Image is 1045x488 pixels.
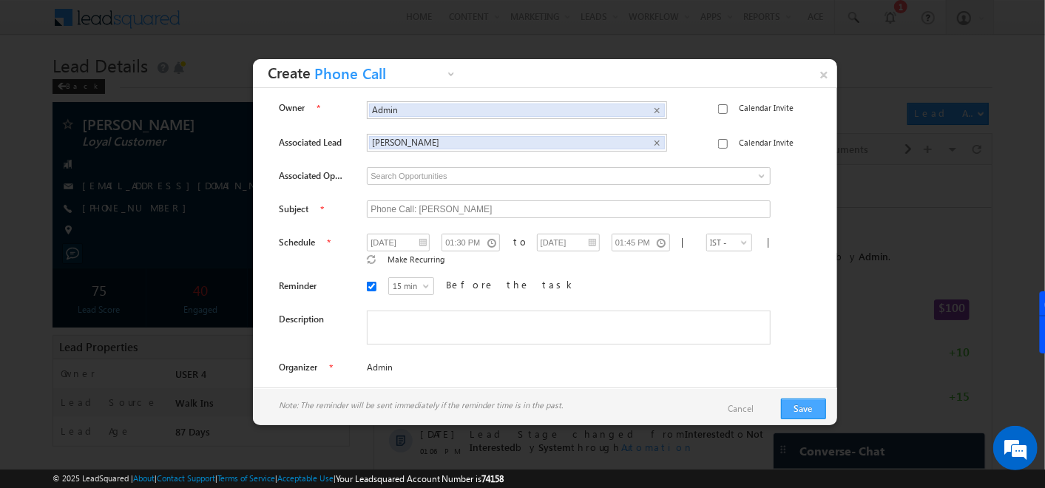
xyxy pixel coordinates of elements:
span: Automation [247,276,319,288]
span: [DATE] [46,218,79,231]
div: All Selected [78,16,121,30]
span: 12:57 PM [46,413,90,439]
span: Completed By: [410,367,492,380]
label: Calendar Invite [740,101,794,115]
span: Activity Type [15,11,66,33]
div: All Time [254,16,284,30]
span: +10 [574,314,595,331]
span: Loyal Customer [392,85,461,98]
span: © 2025 LeadSquared | | | | | [53,472,504,486]
span: USER 4 [368,367,395,379]
a: Contact Support [157,473,215,483]
span: [DATE] [46,396,79,409]
span: by on [223,131,341,142]
span: +10 [574,180,595,198]
span: 74158 [482,473,504,484]
span: 01:30 PM [46,102,90,115]
label: Before the task [446,278,576,291]
span: Added by on [95,322,547,336]
span: Phone Call: [PERSON_NAME] [95,351,547,365]
span: Physical Visit [95,218,224,231]
a: Acceptable Use [277,473,334,483]
span: Admin [133,190,159,201]
span: System [164,276,197,288]
span: Phone Call [311,66,444,89]
span: Phone Call Activity [95,396,260,408]
span: [DATE] [46,351,79,365]
span: $100 [560,135,595,155]
a: Terms of Service [217,473,275,483]
span: 12:59 PM [46,368,90,382]
a: Cancel [728,402,769,416]
span: Admin [372,104,639,115]
h3: Create [268,59,459,87]
label: Subject [279,203,308,216]
span: [DATE] [46,307,79,320]
span: [DATE] 11:33 AM [126,367,190,379]
span: Owner: [340,367,395,380]
span: 01:12 PM [46,235,90,248]
span: [DATE] [46,174,79,187]
span: [DATE] 12:58 PM [169,412,233,423]
span: | [768,235,777,248]
span: 01:29 PM [46,146,90,160]
span: Added by on [95,461,547,475]
span: × [654,137,660,149]
span: [DATE] [46,129,79,143]
span: Interested [311,262,356,275]
span: [DATE] [46,262,79,276]
a: Show All Items [751,169,769,183]
span: × [654,104,660,117]
span: Added by on [95,189,547,203]
span: Admin [466,367,492,379]
a: About [133,473,155,483]
span: Sales Activity [95,174,221,186]
span: Your Leadsquared Account Number is [336,473,504,484]
span: 01:06 PM [46,279,90,293]
span: 01:06 PM [46,324,90,337]
span: Added by on [95,411,547,424]
span: [PERSON_NAME] [372,137,639,148]
span: hdhdbndbdndbddjddjhujnui [285,446,533,458]
label: Associated Opportunity [279,169,347,183]
span: [DATE] 01:30 PM [270,129,341,142]
button: Save [781,399,826,419]
label: Schedule [279,236,315,249]
span: Admin [133,412,159,423]
span: [DATE] 01:06 PM [169,323,233,334]
span: +10 [574,402,595,420]
span: [DATE] 01:28 PM [169,190,233,201]
span: [DATE] [46,85,79,98]
span: IST - (GMT+05:30) [GEOGRAPHIC_DATA], [GEOGRAPHIC_DATA], [GEOGRAPHIC_DATA], [GEOGRAPHIC_DATA] [707,236,735,316]
span: Admin [133,462,159,473]
a: IST - (GMT+05:30) [GEOGRAPHIC_DATA], [GEOGRAPHIC_DATA], [GEOGRAPHIC_DATA], [GEOGRAPHIC_DATA] [706,234,752,251]
span: [DATE] [46,446,79,459]
span: 12:52 PM [46,463,90,476]
span: 15 min [389,279,434,293]
span: +15 [574,225,595,243]
span: Admin [232,129,260,142]
span: Admin [133,234,159,245]
span: 01:28 PM [46,191,90,204]
span: Completed on: [205,367,325,380]
a: × [812,59,837,85]
div: to [513,235,520,248]
span: [DATE] 12:53 PM [169,462,233,473]
label: Owner [279,101,305,115]
a: 15 min [388,277,434,295]
span: Admin [133,323,159,334]
span: Time [223,11,243,33]
div: [DATE] [15,58,63,71]
span: Admin [484,85,514,98]
a: Phone Call [311,64,459,87]
span: | [682,235,691,248]
label: Description [279,313,324,326]
label: Associated Lead [279,136,342,149]
span: Note: The reminder will be sent immediately if the reminder time is in the past. [279,399,563,412]
span: Admin [367,361,666,374]
span: Phone Call Activity [95,307,260,319]
input: Search Opportunities [367,167,771,185]
span: Lead Stage changed from to by . [95,85,516,98]
span: [DATE] 01:12 PM [169,234,233,245]
span: Product Purchased Added [95,131,211,142]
